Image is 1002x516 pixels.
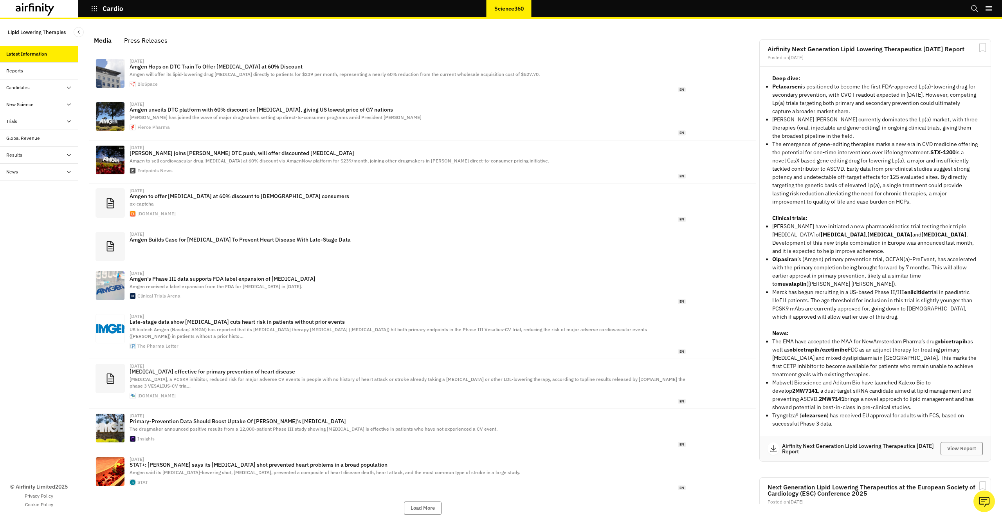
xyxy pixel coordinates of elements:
[130,102,144,106] div: [DATE]
[6,152,22,159] div: Results
[678,442,686,447] span: en
[6,84,30,91] div: Candidates
[782,443,941,454] p: Airfinity Next Generation Lipid Lowering Therapeutics [DATE] Report
[678,174,686,179] span: en
[137,168,173,173] div: Endpoints News
[772,379,978,411] li: Mabwell Bioscience and Aditum Bio have launched Kalexo Bio to develop , a dual-target siRNA candi...
[772,222,978,255] li: [PERSON_NAME] have initiated a new pharmacokinetics trial testing their triple [MEDICAL_DATA] of ...
[6,67,23,74] div: Reports
[130,393,135,399] img: healioandroid.png
[96,271,124,300] img: shutterstock_1940887285.jpg
[8,25,66,40] p: Lipid Lowering Therapies
[137,480,148,485] div: STAT
[678,130,686,135] span: en
[130,413,144,418] div: [DATE]
[772,75,800,82] strong: Deep dive:
[772,288,978,321] li: Merck has begun recruiting in a US-based Phase II/III trial in paediatric HeFH patients. The age ...
[130,276,686,282] p: Amgen’s Phase III data supports FDA label expansion of [MEDICAL_DATA]
[89,409,756,452] a: [DATE]Primary-Prevention Data Should Boost Uptake Of [PERSON_NAME]’s [MEDICAL_DATA]The drugmaker ...
[789,346,848,353] strong: obicetrapib/ezetimibe
[130,71,540,77] span: Amgen will offer its lipid-lowering drug [MEDICAL_DATA] directly to patients for $239 per month, ...
[678,349,686,354] span: en
[867,231,912,238] strong: [MEDICAL_DATA]
[772,140,978,206] li: The emergence of gene-editing therapies marks a new era in CVD medicine offering the potential fo...
[91,2,124,15] button: Cardio
[94,34,112,46] div: Media
[768,55,983,60] div: Posted on [DATE]
[772,215,807,222] strong: Clinical trials:
[978,481,988,491] svg: Bookmark Report
[130,469,520,475] span: Amgen said its [MEDICAL_DATA]-lowering shot, [MEDICAL_DATA], prevented a composite of heart disea...
[130,236,686,243] p: Amgen Builds Case for [MEDICAL_DATA] To Prevent Heart Disease With Late-Stage Data
[937,338,968,345] strong: obicetrapib
[130,201,154,207] span: px-captcha
[772,83,801,90] strong: Pelacarsen
[137,393,176,398] div: [DOMAIN_NAME]
[6,101,34,108] div: New Science
[137,437,155,441] div: Insights
[130,343,135,349] img: faviconV2
[978,43,988,52] svg: Bookmark Report
[89,452,756,495] a: [DATE]STAT+: [PERSON_NAME] says its [MEDICAL_DATA] shot prevented heart problems in a broad popul...
[768,46,983,52] h2: Airfinity Next Generation Lipid Lowering Therapeutics [DATE] Report
[777,280,806,287] strong: muvalaplin
[96,314,124,343] img: a95a33c0-224a-11ef-ad1f-e33a28dd5e74-amgen-logo-big.jpg
[130,211,135,217] img: favicon.ico
[772,256,797,263] strong: Olpasiran
[6,118,17,125] div: Trials
[772,83,978,115] li: is positioned to become the first FDA-approved Lp(a)-lowering drug for secondary prevention, with...
[96,146,124,174] img: Amgen-Getty-social1.jpg
[130,319,686,325] p: Late-stage data show [MEDICAL_DATA] cuts heart risk in patients without prior events
[130,81,135,87] img: apple-touch-icon.png
[89,184,756,227] a: [DATE]Amgen to offer [MEDICAL_DATA] at 60% discount to [DEMOGRAPHIC_DATA] consumerspx-captcha[DOM...
[678,299,686,304] span: en
[130,462,686,468] p: STAT+: [PERSON_NAME] says its [MEDICAL_DATA] shot prevented heart problems in a broad population
[130,283,302,289] span: Amgen received a label expansion from the FDA for [MEDICAL_DATA] in [DATE].
[772,337,978,379] li: The EMA have accepted the MAA for NewAmsterdam Pharma’s drug as well as FDC as an adjunct therapy...
[130,327,647,339] span: US biotech Amgen (Nasdaq: AMGN) has reported that its [MEDICAL_DATA] therapy [MEDICAL_DATA] ([MED...
[96,102,124,131] img: AMGEN_0.jpg
[130,124,135,130] img: fiercefavicon.ico
[130,232,144,236] div: [DATE]
[772,330,789,337] strong: News:
[678,87,686,92] span: en
[768,500,983,504] div: Posted on [DATE]
[130,480,135,485] img: cropped-STAT-Favicon-Round-270x270.png
[819,395,844,402] strong: 2MW7141
[971,2,979,15] button: Search
[130,188,144,193] div: [DATE]
[89,266,756,309] a: [DATE]Amgen’s Phase III data supports FDA label expansion of [MEDICAL_DATA]Amgen received a label...
[130,145,144,150] div: [DATE]
[130,293,135,299] img: cropped-Clinical-Trials-Arena-270x270.png
[137,344,178,348] div: The Pharma Letter
[137,82,158,87] div: BioSpace
[130,168,135,173] img: apple-touch-icon.png
[89,54,756,97] a: [DATE]Amgen Hops on DTC Train To Offer [MEDICAL_DATA] at 60% DiscountAmgen will offer its lipid-l...
[130,193,686,199] p: Amgen to offer [MEDICAL_DATA] at 60% discount to [DEMOGRAPHIC_DATA] consumers
[758,34,993,504] div: grid
[130,63,686,70] p: Amgen Hops on DTC Train To Offer [MEDICAL_DATA] at 60% Discount
[89,309,756,359] a: [DATE]Late-stage data show [MEDICAL_DATA] cuts heart risk in patients without prior eventsUS biot...
[130,314,144,319] div: [DATE]
[130,418,686,424] p: Primary-Prevention Data Should Boost Uptake Of [PERSON_NAME]’s [MEDICAL_DATA]
[89,97,756,140] a: [DATE]Amgen unveils DTC platform with 60% discount on [MEDICAL_DATA], giving US lowest price of G...
[921,231,966,238] strong: [MEDICAL_DATA]
[130,376,685,389] span: [MEDICAL_DATA], a PCSK9 inhibitor, reduced risk for major adverse CV events in people with no his...
[772,115,978,140] li: [PERSON_NAME] [PERSON_NAME] currently dominates the Lp(a) market, with three therapies (oral, inj...
[802,412,827,419] strong: olezarsen
[678,399,686,404] span: en
[130,457,144,462] div: [DATE]
[973,491,995,512] button: Ask our analysts
[74,27,84,37] button: Close Sidebar
[678,485,686,491] span: en
[768,484,983,496] h2: Next Generation Lipid Lowering Therapeutics at the European Society of Cardiology (ESC) Conferenc...
[96,414,124,442] img: RIXTIHLFENKDJFTMNFYTQ7C2PM.jpg
[130,271,144,276] div: [DATE]
[89,359,756,409] a: [DATE][MEDICAL_DATA] effective for primary prevention of heart disease[MEDICAL_DATA], a PCSK9 inh...
[6,168,18,175] div: News
[6,51,47,58] div: Latest Information
[10,483,68,491] p: © Airfinity Limited 2025
[96,457,124,486] img: AP79614751-1024x576.jpg
[792,387,818,394] strong: 2MW7141
[821,231,866,238] strong: [MEDICAL_DATA]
